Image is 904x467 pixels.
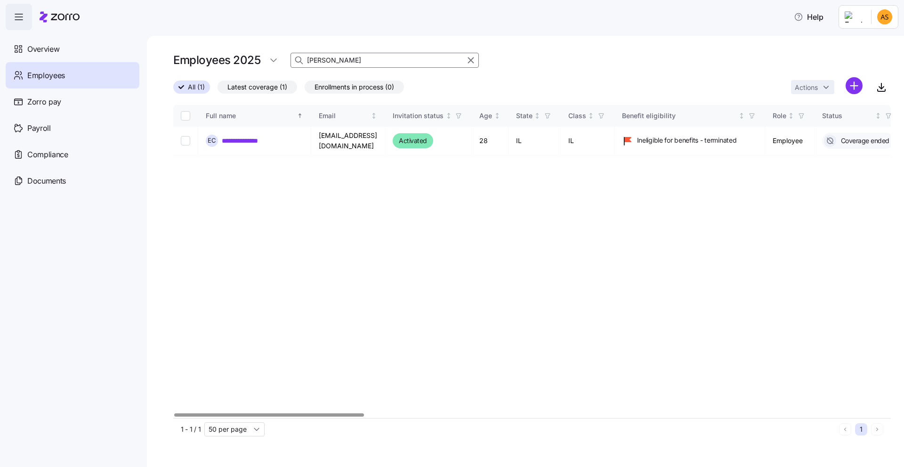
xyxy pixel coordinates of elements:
[815,105,902,127] th: StatusNot sorted
[794,11,823,23] span: Help
[27,149,68,161] span: Compliance
[765,105,815,127] th: RoleNot sorted
[393,111,444,121] div: Invitation status
[208,137,216,144] span: E C
[6,36,139,62] a: Overview
[795,84,818,91] span: Actions
[472,105,508,127] th: AgeNot sorted
[877,9,892,24] img: 835be5d9d2fb0bff5529581db3e63ca5
[622,111,737,121] div: Benefit eligibility
[319,111,369,121] div: Email
[27,43,59,55] span: Overview
[472,127,508,155] td: 28
[788,113,794,119] div: Not sorted
[181,425,201,434] span: 1 - 1 / 1
[479,111,492,121] div: Age
[838,136,889,145] span: Coverage ended
[6,141,139,168] a: Compliance
[188,81,205,93] span: All (1)
[845,11,864,23] img: Employer logo
[27,96,61,108] span: Zorro pay
[561,127,614,155] td: IL
[855,423,867,435] button: 1
[637,136,737,145] span: Ineligible for benefits - terminated
[445,113,452,119] div: Not sorted
[791,80,834,94] button: Actions
[27,70,65,81] span: Employees
[173,53,260,67] h1: Employees 2025
[27,175,66,187] span: Documents
[588,113,594,119] div: Not sorted
[508,127,561,155] td: IL
[568,111,586,121] div: Class
[822,111,873,121] div: Status
[871,423,883,435] button: Next page
[311,105,385,127] th: EmailNot sorted
[839,423,851,435] button: Previous page
[297,113,303,119] div: Sorted ascending
[561,105,614,127] th: ClassNot sorted
[27,122,51,134] span: Payroll
[6,89,139,115] a: Zorro pay
[371,113,377,119] div: Not sorted
[786,8,831,26] button: Help
[614,105,765,127] th: Benefit eligibilityNot sorted
[198,105,311,127] th: Full nameSorted ascending
[875,113,881,119] div: Not sorted
[291,53,479,68] input: Search Employees
[6,115,139,141] a: Payroll
[494,113,500,119] div: Not sorted
[508,105,561,127] th: StateNot sorted
[206,111,295,121] div: Full name
[181,136,190,145] input: Select record 1
[765,127,815,155] td: Employee
[846,77,863,94] svg: add icon
[738,113,745,119] div: Not sorted
[773,111,786,121] div: Role
[181,111,190,121] input: Select all records
[6,168,139,194] a: Documents
[534,113,541,119] div: Not sorted
[385,105,472,127] th: Invitation statusNot sorted
[516,111,533,121] div: State
[227,81,287,93] span: Latest coverage (1)
[6,62,139,89] a: Employees
[399,135,427,146] span: Activated
[311,127,385,155] td: [EMAIL_ADDRESS][DOMAIN_NAME]
[315,81,394,93] span: Enrollments in process (0)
